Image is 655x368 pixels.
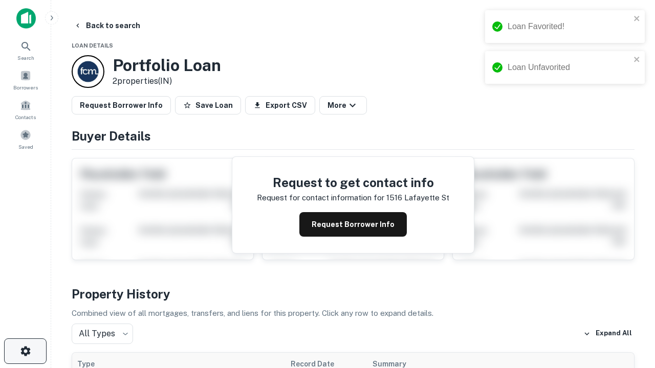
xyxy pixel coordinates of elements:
button: Request Borrower Info [299,212,407,237]
button: close [634,14,641,24]
a: Borrowers [3,66,48,94]
span: Saved [18,143,33,151]
span: Contacts [15,113,36,121]
button: Expand All [581,326,635,341]
h3: Portfolio Loan [113,56,221,75]
h4: Request to get contact info [257,173,449,192]
div: All Types [72,324,133,344]
button: Export CSV [245,96,315,114]
p: 2 properties (IN) [113,75,221,87]
h4: Buyer Details [72,127,635,145]
p: 1516 lafayette st [386,192,449,204]
div: Loan Unfavorited [508,61,630,74]
a: Contacts [3,96,48,123]
span: Loan Details [72,42,113,49]
span: Search [17,54,34,62]
h4: Property History [72,285,635,303]
div: Loan Favorited! [508,20,630,33]
span: Borrowers [13,83,38,91]
button: Back to search [70,16,144,35]
button: close [634,55,641,65]
p: Request for contact information for [257,192,384,204]
iframe: Chat Widget [604,254,655,303]
a: Saved [3,125,48,153]
p: Combined view of all mortgages, transfers, and liens for this property. Click any row to expand d... [72,307,635,319]
button: More [319,96,367,114]
button: Request Borrower Info [72,96,171,114]
img: capitalize-icon.png [16,8,36,29]
a: Search [3,36,48,64]
button: Save Loan [175,96,241,114]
